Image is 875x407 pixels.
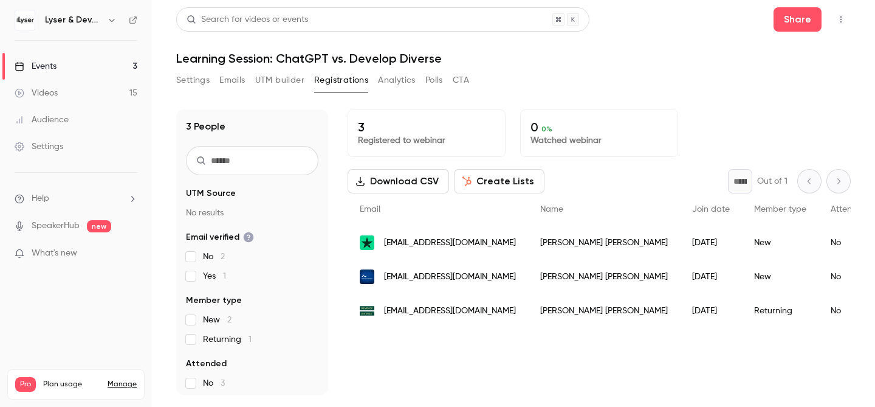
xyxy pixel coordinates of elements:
div: [PERSON_NAME] [PERSON_NAME] [528,260,680,294]
span: No [203,251,225,263]
div: [PERSON_NAME] [PERSON_NAME] [528,294,680,328]
img: Lyser & Develop Diverse [15,10,35,30]
span: Member type [186,294,242,307]
p: 3 [358,120,495,134]
span: No [203,377,225,389]
span: 0 % [541,125,552,133]
span: Help [32,192,49,205]
span: 2 [227,316,232,324]
p: 0 [530,120,668,134]
button: Registrations [314,71,368,90]
p: Registered to webinar [358,134,495,147]
span: new [87,220,111,232]
span: Member type [754,205,806,214]
img: developdiverse.com [360,304,374,318]
span: Name [540,205,563,214]
span: Yes [203,270,226,282]
span: Join date [692,205,730,214]
button: Settings [176,71,210,90]
span: Pro [15,377,36,392]
button: Share [774,7,822,32]
p: No results [186,207,318,219]
button: Download CSV [348,169,449,193]
div: Videos [15,87,58,99]
button: Analytics [378,71,416,90]
span: 2 [221,252,225,261]
li: help-dropdown-opener [15,192,137,205]
a: Manage [108,380,137,389]
a: SpeakerHub [32,220,80,232]
span: Attended [186,358,227,370]
div: [PERSON_NAME] [PERSON_NAME] [528,226,680,260]
p: Watched webinar [530,134,668,147]
div: [DATE] [680,294,742,328]
div: Audience [15,114,69,126]
div: New [742,226,818,260]
button: Emails [219,71,245,90]
button: CTA [453,71,469,90]
span: Plan usage [43,380,100,389]
span: 1 [223,272,226,280]
button: UTM builder [255,71,304,90]
button: Polls [425,71,443,90]
div: [DATE] [680,226,742,260]
span: [EMAIL_ADDRESS][DOMAIN_NAME] [384,271,516,284]
img: au.dk [360,270,374,284]
span: 3 [221,379,225,388]
span: Email [360,205,380,214]
div: [DATE] [680,260,742,294]
span: [EMAIL_ADDRESS][DOMAIN_NAME] [384,237,516,249]
div: Settings [15,141,63,153]
p: Out of 1 [757,175,787,187]
span: UTM Source [186,187,236,200]
div: Returning [742,294,818,328]
span: New [203,314,232,326]
span: Returning [203,333,252,346]
span: Attended [831,205,868,214]
h1: Learning Session: ChatGPT vs. Develop Diverse [176,51,851,66]
h1: 3 People [186,119,225,134]
div: Search for videos or events [187,13,308,26]
span: Email verified [186,231,254,243]
div: New [742,260,818,294]
h6: Lyser & Develop Diverse [45,14,102,26]
button: Create Lists [454,169,544,193]
iframe: Noticeable Trigger [123,248,137,259]
div: Events [15,60,57,72]
span: 1 [249,335,252,344]
span: What's new [32,247,77,260]
span: [EMAIL_ADDRESS][DOMAIN_NAME] [384,305,516,318]
img: trustpilot.com [360,235,374,250]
